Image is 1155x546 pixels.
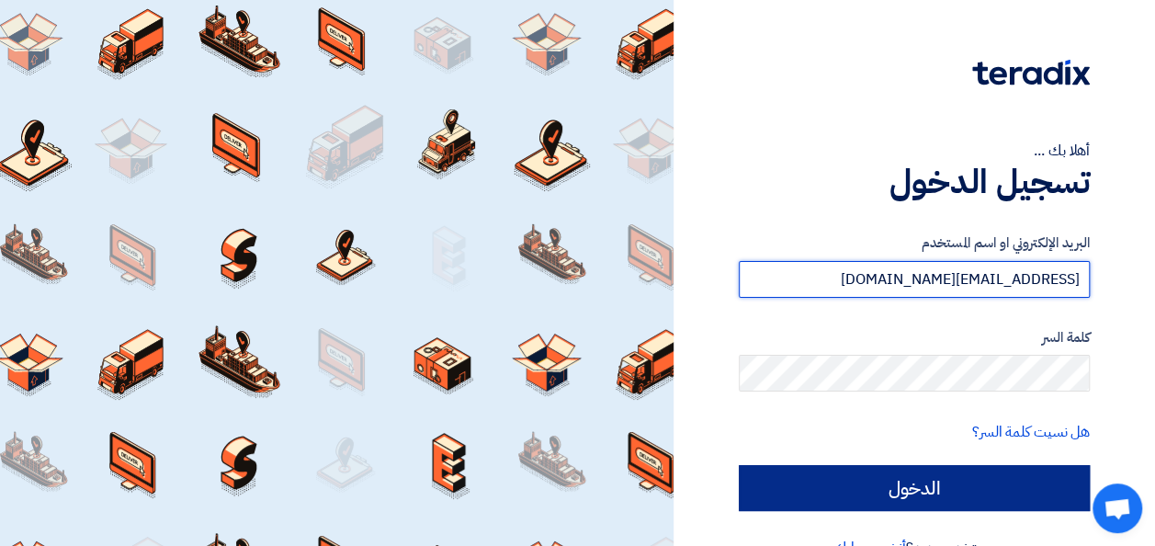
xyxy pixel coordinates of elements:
[739,162,1090,202] h1: تسجيل الدخول
[739,465,1090,511] input: الدخول
[1093,483,1142,533] a: Open chat
[739,327,1090,348] label: كلمة السر
[739,140,1090,162] div: أهلا بك ...
[972,60,1090,85] img: Teradix logo
[739,233,1090,254] label: البريد الإلكتروني او اسم المستخدم
[739,261,1090,298] input: أدخل بريد العمل الإلكتروني او اسم المستخدم الخاص بك ...
[972,421,1090,443] a: هل نسيت كلمة السر؟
